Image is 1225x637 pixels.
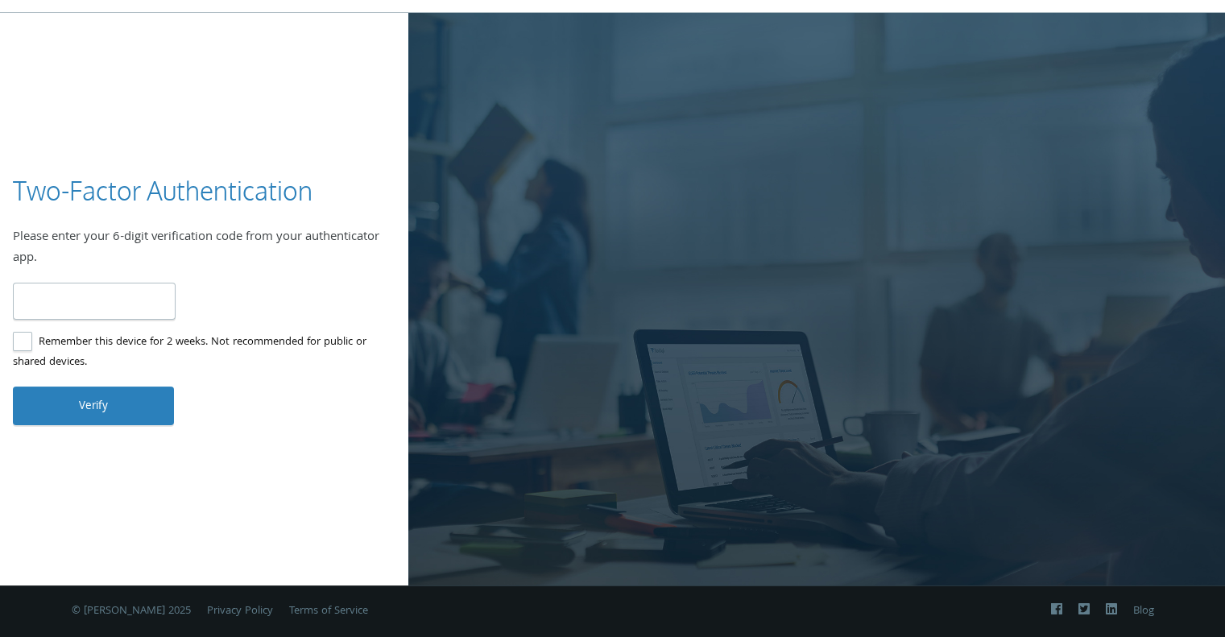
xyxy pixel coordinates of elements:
[13,228,395,269] div: Please enter your 6-digit verification code from your authenticator app.
[207,602,273,620] a: Privacy Policy
[1133,602,1154,620] a: Blog
[13,173,312,209] h3: Two-Factor Authentication
[13,387,174,425] button: Verify
[289,602,368,620] a: Terms of Service
[13,333,383,373] label: Remember this device for 2 weeks. Not recommended for public or shared devices.
[72,602,191,620] span: © [PERSON_NAME] 2025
